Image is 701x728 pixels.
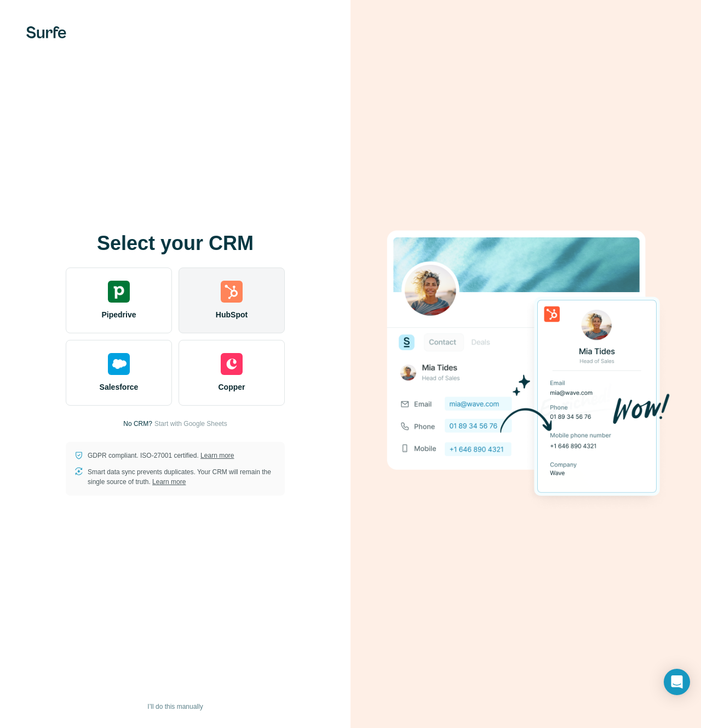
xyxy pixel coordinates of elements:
p: No CRM? [123,419,152,429]
button: Start with Google Sheets [154,419,227,429]
span: Pipedrive [101,309,136,320]
img: HUBSPOT image [381,214,670,514]
span: Salesforce [100,382,139,393]
p: Smart data sync prevents duplicates. Your CRM will remain the single source of truth. [88,467,276,487]
img: salesforce's logo [108,353,130,375]
div: Open Intercom Messenger [664,669,690,695]
button: I’ll do this manually [140,698,210,715]
h1: Select your CRM [66,232,285,254]
img: Surfe's logo [26,26,66,38]
a: Learn more [200,452,234,459]
span: Copper [219,382,245,393]
img: copper's logo [221,353,243,375]
img: hubspot's logo [221,281,243,303]
span: I’ll do this manually [147,702,203,712]
a: Learn more [152,478,186,486]
p: GDPR compliant. ISO-27001 certified. [88,451,234,460]
img: pipedrive's logo [108,281,130,303]
span: HubSpot [216,309,248,320]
